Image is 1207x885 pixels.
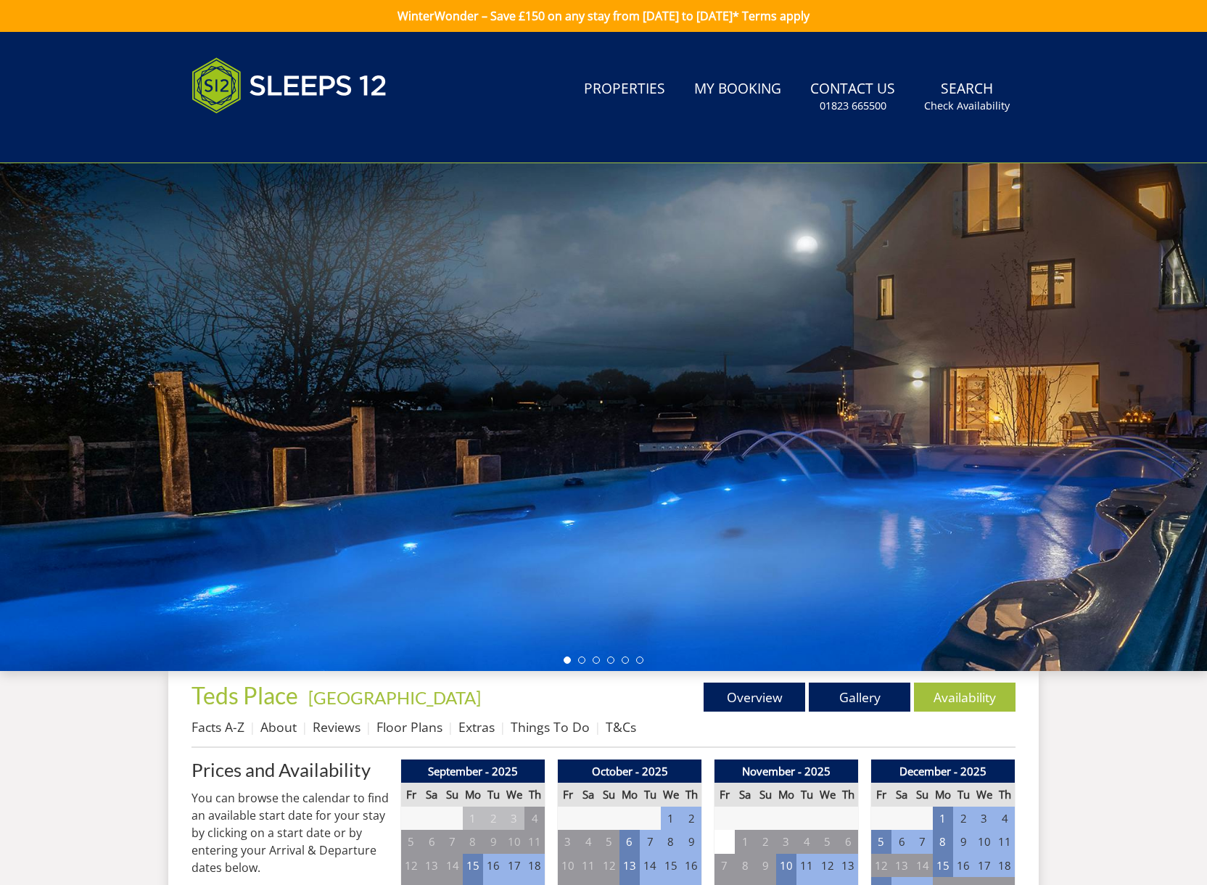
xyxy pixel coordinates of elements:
td: 8 [463,830,483,854]
a: Overview [704,683,805,712]
th: Sa [578,783,598,807]
td: 15 [661,854,681,878]
a: [GEOGRAPHIC_DATA] [308,687,481,708]
th: Fr [401,783,421,807]
td: 6 [619,830,640,854]
td: 4 [796,830,817,854]
td: 9 [953,830,973,854]
td: 3 [776,830,796,854]
td: 9 [755,854,775,878]
td: 16 [483,854,503,878]
th: Th [681,783,701,807]
td: 10 [974,830,994,854]
a: About [260,718,297,736]
a: My Booking [688,73,787,106]
td: 11 [524,830,545,854]
td: 6 [421,830,442,854]
th: November - 2025 [714,760,859,783]
a: T&Cs [606,718,636,736]
td: 10 [776,854,796,878]
th: Tu [640,783,660,807]
th: Tu [796,783,817,807]
td: 16 [681,854,701,878]
td: 5 [598,830,619,854]
td: 7 [912,830,932,854]
a: Availability [914,683,1016,712]
th: Fr [558,783,578,807]
span: - [302,687,481,708]
a: Gallery [809,683,910,712]
td: 5 [817,830,838,854]
td: 9 [483,830,503,854]
td: 5 [401,830,421,854]
th: We [974,783,994,807]
a: Things To Do [511,718,590,736]
th: Th [838,783,858,807]
td: 7 [714,854,735,878]
th: Tu [483,783,503,807]
iframe: Customer reviews powered by Trustpilot [184,131,337,143]
td: 8 [735,854,755,878]
td: 14 [912,854,932,878]
th: Su [755,783,775,807]
td: 5 [871,830,891,854]
td: 1 [933,807,953,831]
a: Prices and Availability [191,760,389,780]
p: You can browse the calendar to find an available start date for your stay by clicking on a start ... [191,789,389,876]
th: Mo [619,783,640,807]
a: Facts A-Z [191,718,244,736]
a: Floor Plans [376,718,442,736]
td: 7 [640,830,660,854]
th: Fr [714,783,735,807]
th: Tu [953,783,973,807]
td: 15 [933,854,953,878]
td: 6 [838,830,858,854]
a: Properties [578,73,671,106]
th: Sa [735,783,755,807]
td: 16 [953,854,973,878]
th: Su [598,783,619,807]
td: 13 [891,854,912,878]
a: Contact Us01823 665500 [804,73,901,120]
td: 14 [640,854,660,878]
small: 01823 665500 [820,99,886,113]
td: 12 [401,854,421,878]
td: 15 [463,854,483,878]
span: Teds Place [191,681,298,709]
a: Teds Place [191,681,302,709]
small: Check Availability [924,99,1010,113]
th: Fr [871,783,891,807]
td: 4 [578,830,598,854]
td: 1 [463,807,483,831]
td: 3 [558,830,578,854]
td: 1 [735,830,755,854]
td: 10 [558,854,578,878]
th: We [661,783,681,807]
td: 13 [421,854,442,878]
th: October - 2025 [558,760,702,783]
td: 2 [681,807,701,831]
td: 13 [619,854,640,878]
th: We [817,783,838,807]
td: 8 [661,830,681,854]
td: 2 [483,807,503,831]
th: Sa [891,783,912,807]
td: 9 [681,830,701,854]
th: September - 2025 [401,760,545,783]
td: 2 [755,830,775,854]
th: Mo [776,783,796,807]
th: Th [524,783,545,807]
td: 17 [504,854,524,878]
td: 18 [524,854,545,878]
td: 2 [953,807,973,831]
th: Su [912,783,932,807]
td: 11 [796,854,817,878]
td: 11 [994,830,1015,854]
td: 4 [994,807,1015,831]
th: Su [442,783,462,807]
td: 14 [442,854,462,878]
th: Sa [421,783,442,807]
th: We [504,783,524,807]
td: 13 [838,854,858,878]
